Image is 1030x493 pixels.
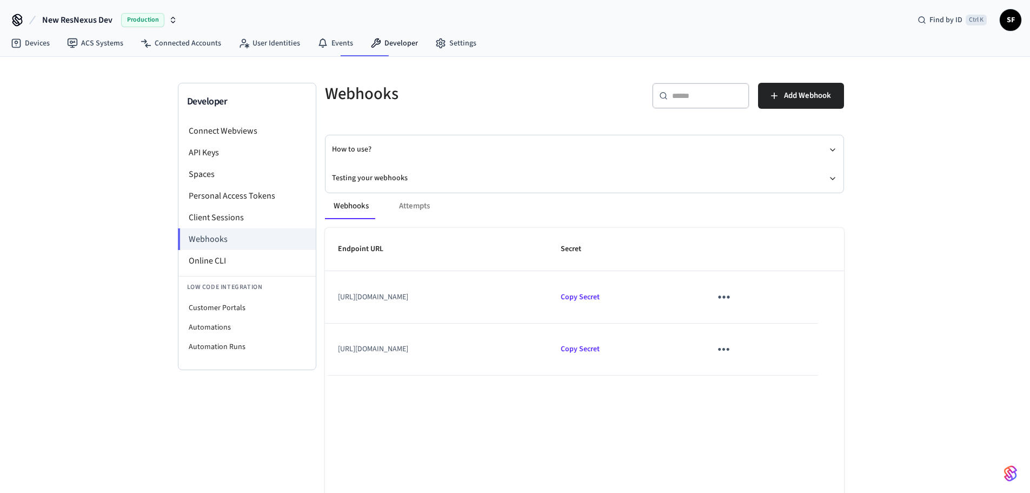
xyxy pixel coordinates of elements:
[561,344,600,354] span: Copied!
[325,271,548,323] td: [URL][DOMAIN_NAME]
[909,10,995,30] div: Find by IDCtrl K
[325,228,844,376] table: sticky table
[132,34,230,53] a: Connected Accounts
[178,276,316,298] li: Low Code Integration
[309,34,362,53] a: Events
[338,241,397,258] span: Endpoint URL
[758,83,844,109] button: Add Webhook
[784,89,831,103] span: Add Webhook
[1000,9,1021,31] button: SF
[178,318,316,337] li: Automations
[325,324,548,376] td: [URL][DOMAIN_NAME]
[178,228,316,250] li: Webhooks
[178,163,316,185] li: Spaces
[332,135,837,164] button: How to use?
[178,185,316,207] li: Personal Access Tokens
[178,120,316,142] li: Connect Webviews
[187,94,307,109] h3: Developer
[2,34,58,53] a: Devices
[58,34,132,53] a: ACS Systems
[332,164,837,193] button: Testing your webhooks
[427,34,485,53] a: Settings
[561,292,600,303] span: Copied!
[966,15,987,25] span: Ctrl K
[325,193,844,219] div: ant example
[325,83,578,105] h5: Webhooks
[929,15,962,25] span: Find by ID
[362,34,427,53] a: Developer
[178,207,316,228] li: Client Sessions
[178,142,316,163] li: API Keys
[178,337,316,357] li: Automation Runs
[230,34,309,53] a: User Identities
[1001,10,1020,30] span: SF
[325,193,377,219] button: Webhooks
[1004,465,1017,482] img: SeamLogoGradient.69752ec5.svg
[178,250,316,272] li: Online CLI
[42,14,112,27] span: New ResNexus Dev
[121,13,164,27] span: Production
[178,298,316,318] li: Customer Portals
[561,241,595,258] span: Secret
